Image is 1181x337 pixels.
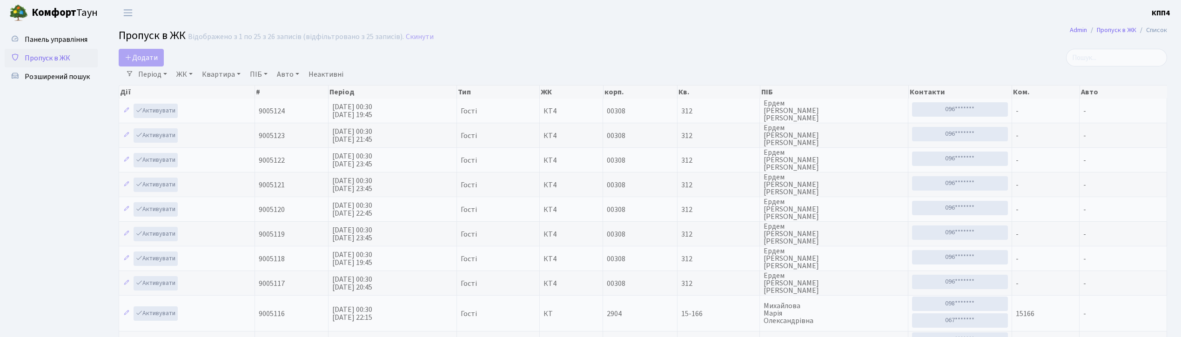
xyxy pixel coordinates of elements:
span: [DATE] 00:30 [DATE] 19:45 [332,250,372,268]
span: - [1016,155,1019,165]
span: [DATE] 00:30 [DATE] 21:45 [332,126,372,145]
span: 312 [681,206,756,213]
th: ЖК [540,86,603,99]
a: Додати [119,49,164,66]
span: 00308 [607,180,625,190]
span: Ердем [PERSON_NAME] [PERSON_NAME] [764,272,904,294]
th: корп. [604,86,678,99]
span: Таун [32,5,98,21]
span: 15-166 [681,310,756,317]
a: Admin [1070,25,1087,35]
span: Додати [125,53,158,63]
th: ПІБ [760,86,909,99]
span: 312 [681,107,756,115]
span: 9005122 [259,155,285,165]
span: Гості [461,280,477,287]
a: Активувати [134,306,178,321]
span: [DATE] 00:30 [DATE] 22:45 [332,200,372,218]
span: [DATE] 00:30 [DATE] 23:45 [332,176,372,194]
span: Ердем [PERSON_NAME] [PERSON_NAME] [764,124,904,146]
a: Активувати [134,104,178,118]
span: [DATE] 00:30 [DATE] 19:45 [332,102,372,120]
span: Гості [461,107,477,115]
b: КПП4 [1152,8,1170,18]
th: # [255,86,329,99]
span: 00308 [607,229,625,239]
img: logo.png [9,4,28,22]
span: - [1016,131,1019,141]
span: 00308 [607,278,625,289]
span: 9005123 [259,131,285,141]
th: Ком. [1012,86,1080,99]
li: Список [1136,25,1167,35]
span: Ердем [PERSON_NAME] [PERSON_NAME] [764,149,904,171]
span: 9005117 [259,278,285,289]
div: Відображено з 1 по 25 з 26 записів (відфільтровано з 25 записів). [188,33,404,41]
th: Тип [457,86,540,99]
span: - [1016,254,1019,264]
span: Гості [461,206,477,213]
a: Активувати [134,202,178,217]
a: Активувати [134,153,178,167]
span: 2904 [607,309,622,319]
span: Ердем [PERSON_NAME] [PERSON_NAME] [764,173,904,196]
a: Активувати [134,276,178,291]
a: Неактивні [305,66,347,82]
span: КТ4 [544,206,599,213]
span: - [1083,180,1086,190]
a: Квартира [198,66,244,82]
a: Розширений пошук [5,67,98,86]
a: Скинути [406,33,434,41]
span: - [1083,155,1086,165]
a: ЖК [173,66,196,82]
span: - [1083,254,1086,264]
span: 312 [681,181,756,189]
a: Авто [273,66,303,82]
span: 9005118 [259,254,285,264]
th: Авто [1080,86,1168,99]
span: Ердем [PERSON_NAME] [PERSON_NAME] [764,247,904,270]
span: - [1016,278,1019,289]
span: Гості [461,310,477,317]
a: КПП4 [1152,7,1170,19]
span: Панель управління [25,34,87,45]
a: Пропуск в ЖК [1097,25,1136,35]
span: 00308 [607,131,625,141]
th: Контакти [909,86,1013,99]
span: - [1083,106,1086,116]
button: Переключити навігацію [116,5,140,20]
span: Гості [461,132,477,139]
span: - [1016,180,1019,190]
span: [DATE] 00:30 [DATE] 23:45 [332,225,372,243]
a: Активувати [134,128,178,143]
span: 00308 [607,106,625,116]
a: Активувати [134,251,178,266]
span: Ердем [PERSON_NAME] [PERSON_NAME] [764,223,904,245]
span: - [1083,205,1086,215]
a: Активувати [134,227,178,241]
a: Період [134,66,171,82]
span: [DATE] 00:30 [DATE] 22:15 [332,304,372,323]
span: КТ4 [544,157,599,164]
span: [DATE] 00:30 [DATE] 20:45 [332,274,372,292]
th: Період [329,86,457,99]
span: 312 [681,255,756,263]
span: Ердем [PERSON_NAME] [PERSON_NAME] [764,99,904,122]
span: Ердем [PERSON_NAME] [PERSON_NAME] [764,198,904,220]
span: 00308 [607,254,625,264]
span: 9005119 [259,229,285,239]
span: 312 [681,132,756,139]
span: КТ4 [544,181,599,189]
nav: breadcrumb [1056,20,1181,40]
span: - [1083,229,1086,239]
span: 00308 [607,155,625,165]
span: КТ4 [544,255,599,263]
b: Комфорт [32,5,76,20]
span: 312 [681,280,756,287]
span: 9005116 [259,309,285,319]
span: Гості [461,157,477,164]
span: 15166 [1016,309,1034,319]
span: Михайлова Марія Олександрівна [764,302,904,324]
span: - [1083,309,1086,319]
span: Пропуск в ЖК [25,53,70,63]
